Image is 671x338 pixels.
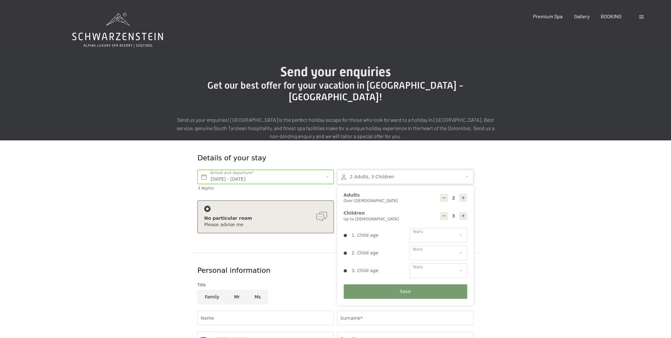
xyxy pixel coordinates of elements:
[533,13,562,19] a: Premium Spa
[204,222,327,228] div: Please advise me
[197,266,474,276] div: Personal information
[601,13,622,19] a: BOOKING
[574,13,589,19] a: Gallery
[197,282,474,288] div: Title
[175,116,496,140] p: Send us your enquiries! [GEOGRAPHIC_DATA] is the perfect holiday escape for those who look forwar...
[400,289,411,295] span: Save
[204,215,327,222] div: No particular room
[197,186,334,191] div: 3 Nights
[197,153,427,163] div: Details of your stay
[207,80,464,102] span: Get our best offer for your vacation in [GEOGRAPHIC_DATA] - [GEOGRAPHIC_DATA]!
[344,284,467,299] button: Save
[280,64,391,79] span: Send your enquiries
